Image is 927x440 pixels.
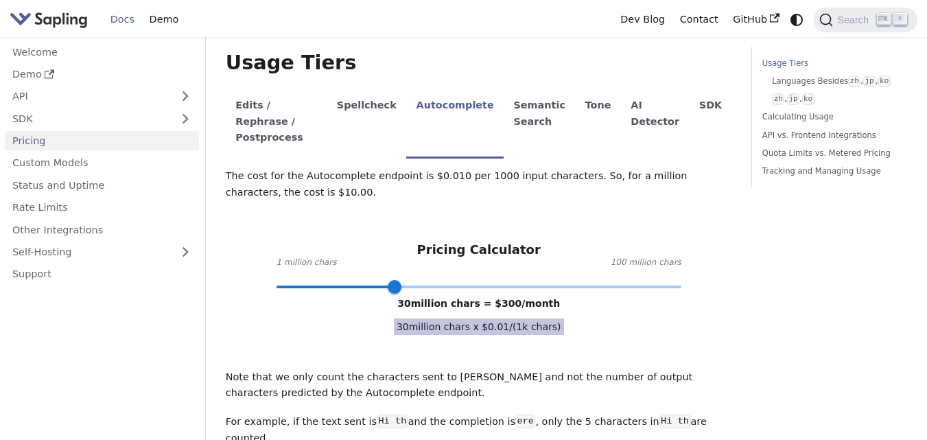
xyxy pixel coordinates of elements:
code: jp [787,93,799,105]
h3: Pricing Calculator [417,242,541,258]
a: Usage Tiers [762,57,902,70]
code: Hi th [377,415,408,428]
li: SDK [689,88,731,159]
a: Demo [142,9,186,30]
li: AI Detector [621,88,690,159]
li: Spellcheck [327,88,406,159]
a: Other Integrations [5,220,199,240]
a: Quota Limits vs. Metered Pricing [762,147,902,160]
a: Support [5,264,199,284]
a: Custom Models [5,153,199,173]
button: Search (Ctrl+K) [814,8,917,32]
a: Pricing [5,131,199,151]
a: API vs. Frontend Integrations [762,129,902,142]
a: API [5,86,172,106]
button: Expand sidebar category 'API' [172,86,199,106]
a: Tracking and Managing Usage [762,165,902,178]
kbd: K [893,13,907,25]
a: Welcome [5,42,199,62]
a: Sapling.ai [10,10,93,30]
li: Autocomplete [406,88,504,159]
a: zh,jp,ko [772,93,897,106]
span: 1 million chars [277,256,337,270]
a: GitHub [725,9,786,30]
li: Tone [575,88,621,159]
a: Docs [103,9,142,30]
a: Rate Limits [5,198,199,218]
span: 30 million chars x $ 0.01 /(1k chars) [394,319,564,335]
code: ko [802,93,814,105]
p: Note that we only count the characters sent to [PERSON_NAME] and not the number of output charact... [226,369,732,402]
code: ere [515,415,535,428]
img: Sapling.ai [10,10,88,30]
button: Switch between dark and light mode (currently system mode) [787,10,807,30]
code: Hi th [659,415,691,428]
li: Semantic Search [504,88,575,159]
span: 100 million chars [611,256,681,270]
p: The cost for the Autocomplete endpoint is $0.010 per 1000 input characters. So, for a million cha... [226,168,732,201]
a: Status and Uptime [5,175,199,195]
a: SDK [5,108,172,128]
code: zh [772,93,784,105]
li: Edits / Rephrase / Postprocess [226,88,327,159]
a: Self-Hosting [5,242,199,262]
code: zh [848,76,860,87]
a: Dev Blog [613,9,672,30]
a: Contact [672,9,726,30]
code: ko [878,76,891,87]
a: Calculating Usage [762,111,902,124]
a: Demo [5,65,199,84]
code: jp [863,76,876,87]
button: Expand sidebar category 'SDK' [172,108,199,128]
h2: Usage Tiers [226,51,732,76]
a: Languages Besideszh,jp,ko [772,75,897,88]
span: Search [833,14,877,25]
span: 30 million chars = $ 300 /month [397,298,560,309]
